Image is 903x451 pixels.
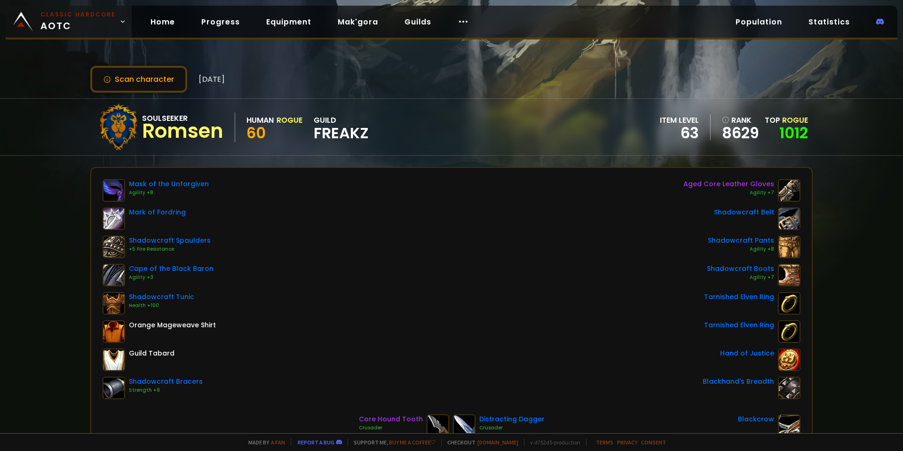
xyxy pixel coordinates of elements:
[683,179,774,189] div: Aged Core Leather Gloves
[103,292,125,315] img: item-16721
[683,189,774,197] div: Agility +7
[103,348,125,371] img: item-5976
[778,320,800,343] img: item-18500
[103,264,125,286] img: item-13340
[782,115,808,126] span: Rogue
[129,245,211,253] div: +5 Fire Resistance
[142,124,223,138] div: Romsen
[129,236,211,245] div: Shadowcraft Spaulders
[40,10,116,19] small: Classic Hardcore
[129,292,194,302] div: Shadowcraft Tunic
[479,424,545,432] div: Crusader
[641,439,666,446] a: Consent
[778,348,800,371] img: item-11815
[359,414,423,424] div: Core Hound Tooth
[103,236,125,258] img: item-16708
[779,122,808,143] a: 1012
[129,387,203,394] div: Strength +9
[397,12,439,32] a: Guilds
[143,12,182,32] a: Home
[704,320,774,330] div: Tarnished Elven Ring
[660,114,699,126] div: item level
[271,439,285,446] a: a fan
[427,414,449,437] img: item-18805
[778,236,800,258] img: item-16709
[359,424,423,432] div: Crusader
[801,12,857,32] a: Statistics
[778,264,800,286] img: item-16711
[778,292,800,315] img: item-18500
[129,320,216,330] div: Orange Mageweave Shirt
[330,12,386,32] a: Mak'gora
[728,12,790,32] a: Population
[660,126,699,140] div: 63
[707,274,774,281] div: Agility +7
[778,179,800,202] img: item-18823
[441,439,518,446] span: Checkout
[524,439,580,446] span: v. d752d5 - production
[479,414,545,424] div: Distracting Dagger
[6,6,132,38] a: Classic HardcoreAOTC
[453,414,475,437] img: item-18392
[722,114,759,126] div: rank
[129,274,214,281] div: Agility +3
[246,122,266,143] span: 60
[129,264,214,274] div: Cape of the Black Baron
[738,414,774,424] div: Blackcrow
[103,207,125,230] img: item-15411
[103,179,125,202] img: item-13404
[314,126,369,140] span: Freakz
[246,114,274,126] div: Human
[129,302,194,309] div: Health +100
[314,114,369,140] div: guild
[708,236,774,245] div: Shadowcraft Pants
[707,264,774,274] div: Shadowcraft Boots
[129,377,203,387] div: Shadowcraft Bracers
[277,114,302,126] div: Rogue
[778,377,800,399] img: item-13965
[194,12,247,32] a: Progress
[778,207,800,230] img: item-16713
[596,439,613,446] a: Terms
[714,207,774,217] div: Shadowcraft Belt
[142,112,223,124] div: Soulseeker
[129,348,174,358] div: Guild Tabard
[617,439,637,446] a: Privacy
[90,66,187,93] button: Scan character
[243,439,285,446] span: Made by
[720,348,774,358] div: Hand of Justice
[259,12,319,32] a: Equipment
[708,245,774,253] div: Agility +8
[477,439,518,446] a: [DOMAIN_NAME]
[298,439,334,446] a: Report a bug
[703,377,774,387] div: Blackhand's Breadth
[778,414,800,437] img: item-12651
[704,292,774,302] div: Tarnished Elven Ring
[40,10,116,33] span: AOTC
[129,189,209,197] div: Agility +8
[348,439,436,446] span: Support me,
[129,207,186,217] div: Mark of Fordring
[198,73,225,85] span: [DATE]
[103,377,125,399] img: item-16710
[103,320,125,343] img: item-10056
[765,114,808,126] div: Top
[129,179,209,189] div: Mask of the Unforgiven
[389,439,436,446] a: Buy me a coffee
[722,126,759,140] a: 8629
